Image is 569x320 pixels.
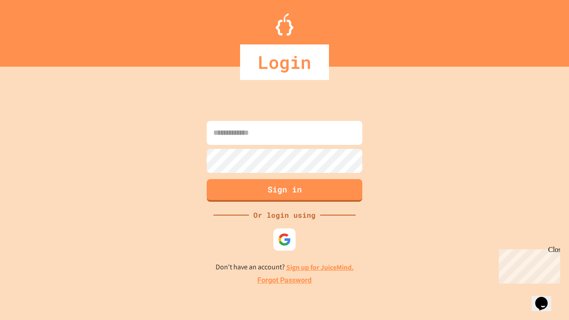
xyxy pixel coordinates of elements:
a: Sign up for JuiceMind. [286,263,354,272]
button: Sign in [207,179,362,202]
div: Chat with us now!Close [4,4,61,56]
img: google-icon.svg [278,233,291,246]
a: Forgot Password [257,275,312,286]
img: Logo.svg [276,13,293,36]
iframe: chat widget [495,246,560,284]
div: Login [240,44,329,80]
p: Don't have an account? [216,262,354,273]
iframe: chat widget [532,284,560,311]
div: Or login using [249,210,320,220]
